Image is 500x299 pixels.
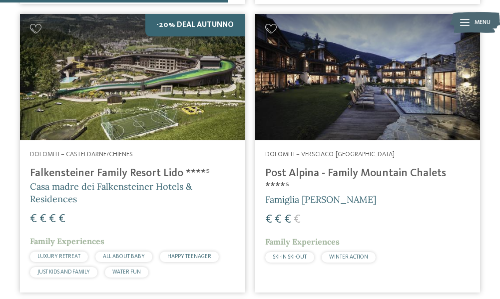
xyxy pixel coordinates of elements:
[37,270,90,275] span: JUST KIDS AND FAMILY
[450,10,500,35] img: Familienhotels Südtirol
[265,237,340,247] span: Family Experiences
[49,213,56,225] span: €
[30,167,235,180] h4: Falkensteiner Family Resort Lido ****ˢ
[265,151,395,158] span: Dolomiti – Versciaco-[GEOGRAPHIC_DATA]
[265,214,272,226] span: €
[275,214,282,226] span: €
[58,213,65,225] span: €
[20,14,245,293] a: Cercate un hotel per famiglie? Qui troverete solo i migliori! -20% Deal Autunno Dolomiti – Castel...
[30,181,192,205] span: Casa madre dei Falkensteiner Hotels & Residences
[273,255,307,260] span: SKI-IN SKI-OUT
[39,213,46,225] span: €
[167,254,211,260] span: HAPPY TEENAGER
[30,213,37,225] span: €
[329,255,368,260] span: WINTER ACTION
[30,151,133,158] span: Dolomiti – Casteldarne/Chienes
[265,194,376,205] span: Famiglia [PERSON_NAME]
[284,214,291,226] span: €
[37,254,80,260] span: LUXURY RETREAT
[112,270,141,275] span: WATER FUN
[475,18,491,27] span: Menu
[30,236,104,246] span: Family Experiences
[294,214,301,226] span: €
[103,254,145,260] span: ALL ABOUT BABY
[255,14,481,293] a: Cercate un hotel per famiglie? Qui troverete solo i migliori! Dolomiti – Versciaco-[GEOGRAPHIC_DA...
[265,167,471,193] h4: Post Alpina - Family Mountain Chalets ****ˢ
